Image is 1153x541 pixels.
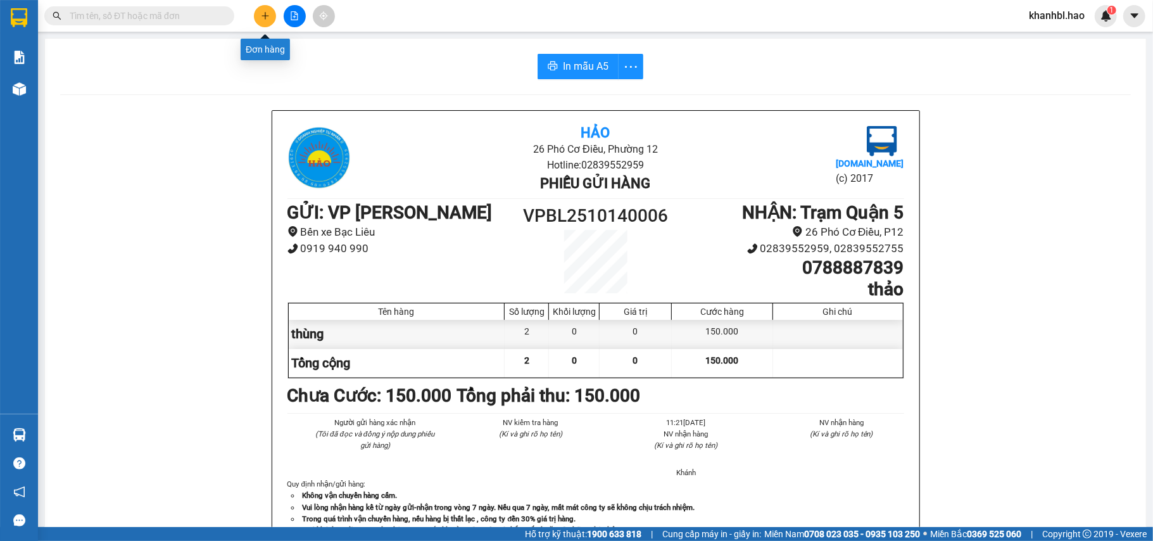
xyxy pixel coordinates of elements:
[587,529,641,539] strong: 1900 633 818
[16,92,221,113] b: GỬI : VP [PERSON_NAME]
[1019,8,1095,23] span: khanhbl.hao
[284,5,306,27] button: file-add
[390,141,801,157] li: 26 Phó Cơ Điều, Phường 12
[303,514,576,523] strong: Trong quá trình vận chuyển hàng, nếu hàng bị thất lạc , công ty đền 30% giá trị hàng.
[779,417,904,428] li: NV nhận hàng
[836,158,904,169] b: [DOMAIN_NAME]
[1107,6,1116,15] sup: 1
[292,355,351,371] span: Tổng cộng
[764,527,920,541] span: Miền Nam
[313,417,438,428] li: Người gửi hàng xác nhận
[292,307,501,317] div: Tên hàng
[619,59,643,75] span: more
[524,355,529,366] span: 2
[118,47,529,63] li: Hotline: 02839552959
[499,430,562,438] i: (Kí và ghi rõ họ tên)
[70,9,219,23] input: Tìm tên, số ĐT hoặc mã đơn
[810,430,873,438] i: (Kí và ghi rõ họ tên)
[13,51,26,64] img: solution-icon
[1123,5,1145,27] button: caret-down
[287,126,351,189] img: logo.jpg
[675,307,769,317] div: Cước hàng
[967,529,1021,539] strong: 0369 525 060
[303,491,398,500] strong: Không vận chuyển hàng cấm.
[563,58,608,74] span: In mẫu A5
[315,430,434,450] i: (Tôi đã đọc và đồng ý nộp dung phiếu gửi hàng)
[600,320,672,348] div: 0
[16,16,79,79] img: logo.jpg
[261,11,270,20] span: plus
[633,355,638,366] span: 0
[13,486,25,498] span: notification
[468,417,593,428] li: NV kiểm tra hàng
[319,11,328,20] span: aim
[525,527,641,541] span: Hỗ trợ kỹ thuật:
[287,385,452,406] b: Chưa Cước : 150.000
[1031,527,1033,541] span: |
[572,355,577,366] span: 0
[603,307,668,317] div: Giá trị
[743,202,904,223] b: NHẬN : Trạm Quận 5
[624,417,749,428] li: 11:21[DATE]
[538,54,619,79] button: printerIn mẫu A5
[804,529,920,539] strong: 0708 023 035 - 0935 103 250
[303,526,666,535] strong: Quý khách vui lòng xem lại thông tin trước khi rời quầy. Nếu có thắc mắc hoặc cần hỗ trợ liên hệ ...
[672,240,904,257] li: 02839552959, 02839552755
[672,279,904,300] h1: thảo
[1109,6,1114,15] span: 1
[53,11,61,20] span: search
[624,467,749,478] li: Khánh
[549,320,600,348] div: 0
[548,61,558,73] span: printer
[390,157,801,173] li: Hotline: 02839552959
[241,39,290,60] div: Đơn hàng
[930,527,1021,541] span: Miền Bắc
[776,307,900,317] div: Ghi chú
[654,441,717,450] i: (Kí và ghi rõ họ tên)
[552,307,596,317] div: Khối lượng
[1083,530,1092,538] span: copyright
[289,320,505,348] div: thùng
[672,320,772,348] div: 150.000
[287,226,298,237] span: environment
[290,11,299,20] span: file-add
[13,82,26,96] img: warehouse-icon
[287,224,519,241] li: Bến xe Bạc Liêu
[287,240,519,257] li: 0919 940 990
[1100,10,1112,22] img: icon-new-feature
[618,54,643,79] button: more
[13,428,26,442] img: warehouse-icon
[11,8,27,27] img: logo-vxr
[313,5,335,27] button: aim
[303,503,695,512] strong: Vui lòng nhận hàng kể từ ngày gửi-nhận trong vòng 7 ngày. Nếu qua 7 ngày, mất mát công ty sẽ khôn...
[505,320,549,348] div: 2
[287,243,298,254] span: phone
[651,527,653,541] span: |
[13,514,25,526] span: message
[508,307,545,317] div: Số lượng
[672,257,904,279] h1: 0788887839
[287,202,493,223] b: GỬI : VP [PERSON_NAME]
[254,5,276,27] button: plus
[13,457,25,469] span: question-circle
[923,531,927,537] span: ⚪️
[118,31,529,47] li: 26 Phó Cơ Điều, Phường 12
[867,126,897,156] img: logo.jpg
[836,170,904,186] li: (c) 2017
[624,428,749,440] li: NV nhận hàng
[747,243,758,254] span: phone
[519,202,673,230] h1: VPBL2510140006
[540,175,650,191] b: Phiếu gửi hàng
[1129,10,1140,22] span: caret-down
[581,125,610,141] b: Hảo
[662,527,761,541] span: Cung cấp máy in - giấy in:
[792,226,803,237] span: environment
[672,224,904,241] li: 26 Phó Cơ Điều, P12
[287,478,904,535] div: Quy định nhận/gửi hàng :
[457,385,641,406] b: Tổng phải thu: 150.000
[705,355,738,366] span: 150.000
